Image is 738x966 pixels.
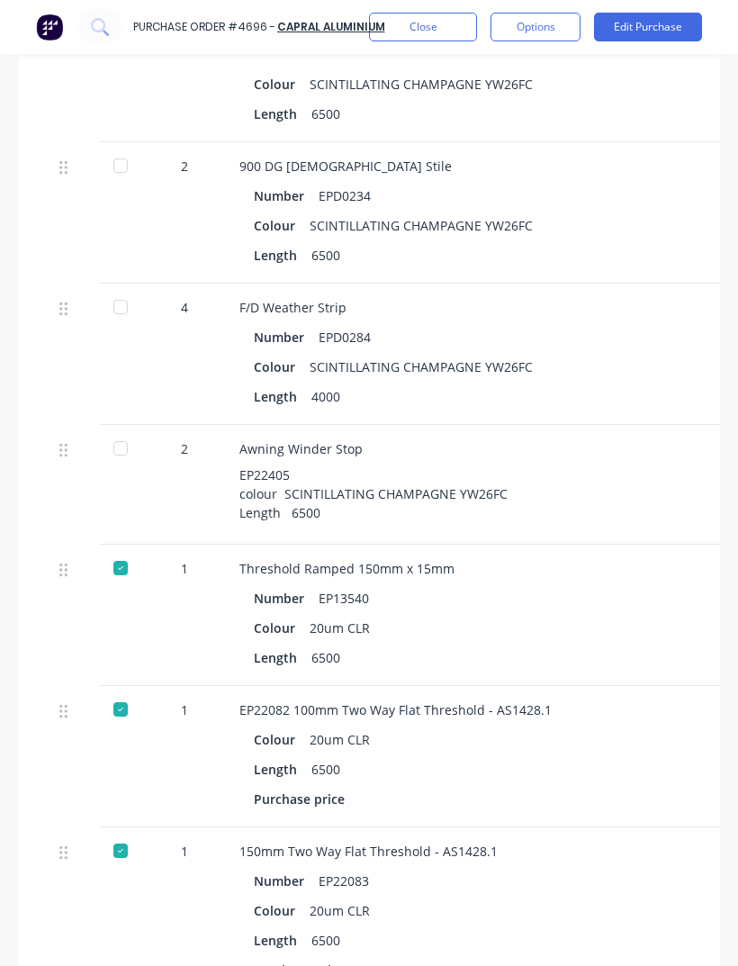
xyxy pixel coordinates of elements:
div: SCINTILLATING CHAMPAGNE YW26FC [310,212,533,239]
div: Length [254,645,311,671]
div: 2 [158,439,211,458]
div: Colour [254,71,310,97]
div: Colour [254,212,310,239]
div: 20um CLR [310,898,370,924]
div: 6500 [311,242,340,268]
div: Length [254,242,311,268]
div: EPD0234 [319,183,371,209]
div: SCINTILLATING CHAMPAGNE YW26FC [310,71,533,97]
div: Colour [254,898,310,924]
div: Colour [254,615,310,641]
div: 20um CLR [310,727,370,753]
div: 2 [158,157,211,176]
div: Colour [254,354,310,380]
button: Edit Purchase [594,13,702,41]
div: EPD0284 [319,324,371,350]
div: 4 [158,298,211,317]
div: 6500 [311,645,340,671]
button: Options [490,13,580,41]
div: 1 [158,559,211,578]
div: Number [254,585,319,611]
div: Number [254,324,319,350]
div: Number [254,868,319,894]
div: EP13540 [319,585,369,611]
div: Length [254,101,311,127]
img: Factory [36,14,63,41]
div: Length [254,384,311,410]
a: Capral Aluminium [277,19,385,34]
div: Purchase Order #4696 - [133,19,275,35]
div: 1 [158,842,211,861]
div: Length [254,927,311,953]
div: Purchase price [254,786,359,812]
div: Number [254,183,319,209]
div: 6500 [311,756,340,782]
div: SCINTILLATING CHAMPAGNE YW26FC [310,354,533,380]
div: 6500 [311,927,340,953]
button: Close [369,13,477,41]
div: 1 [158,700,211,719]
div: 6500 [311,101,340,127]
div: Length [254,756,311,782]
div: EP22083 [319,868,369,894]
div: 20um CLR [310,615,370,641]
div: Colour [254,727,310,753]
div: 4000 [311,384,340,410]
